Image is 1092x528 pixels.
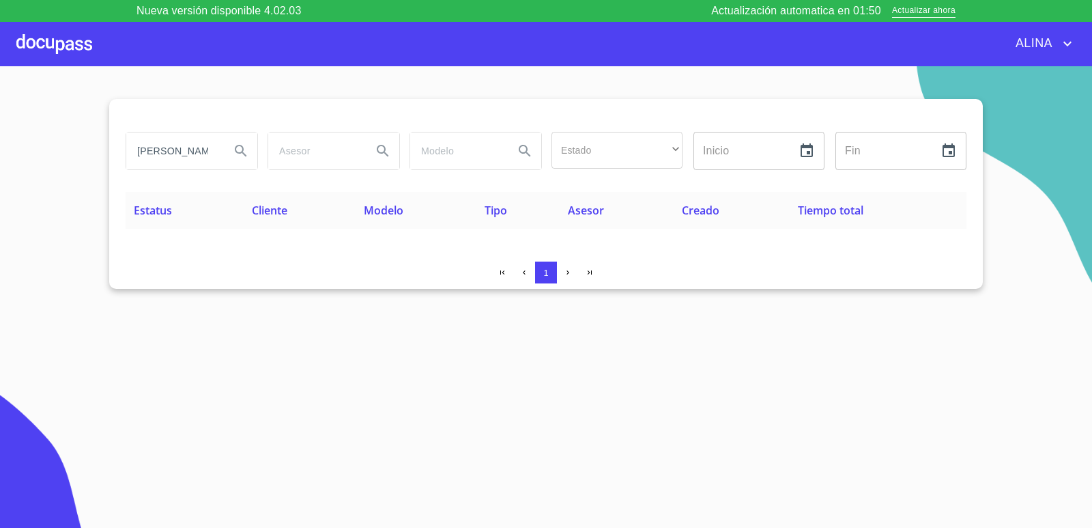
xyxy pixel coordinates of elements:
span: Cliente [252,203,287,218]
span: Asesor [568,203,604,218]
input: search [410,133,503,169]
button: Search [508,135,541,167]
span: Modelo [364,203,403,218]
span: Creado [682,203,719,218]
span: Tiempo total [798,203,863,218]
input: search [126,133,219,169]
button: account of current user [1005,33,1076,55]
button: 1 [535,262,557,283]
input: search [268,133,361,169]
span: Tipo [485,203,507,218]
button: Search [367,135,399,167]
span: Estatus [134,203,172,218]
p: Actualización automatica en 01:50 [711,3,881,19]
span: ALINA [1005,33,1059,55]
span: Actualizar ahora [892,4,955,18]
p: Nueva versión disponible 4.02.03 [136,3,301,19]
span: 1 [543,268,548,278]
button: Search [225,135,257,167]
div: ​ [551,132,682,169]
